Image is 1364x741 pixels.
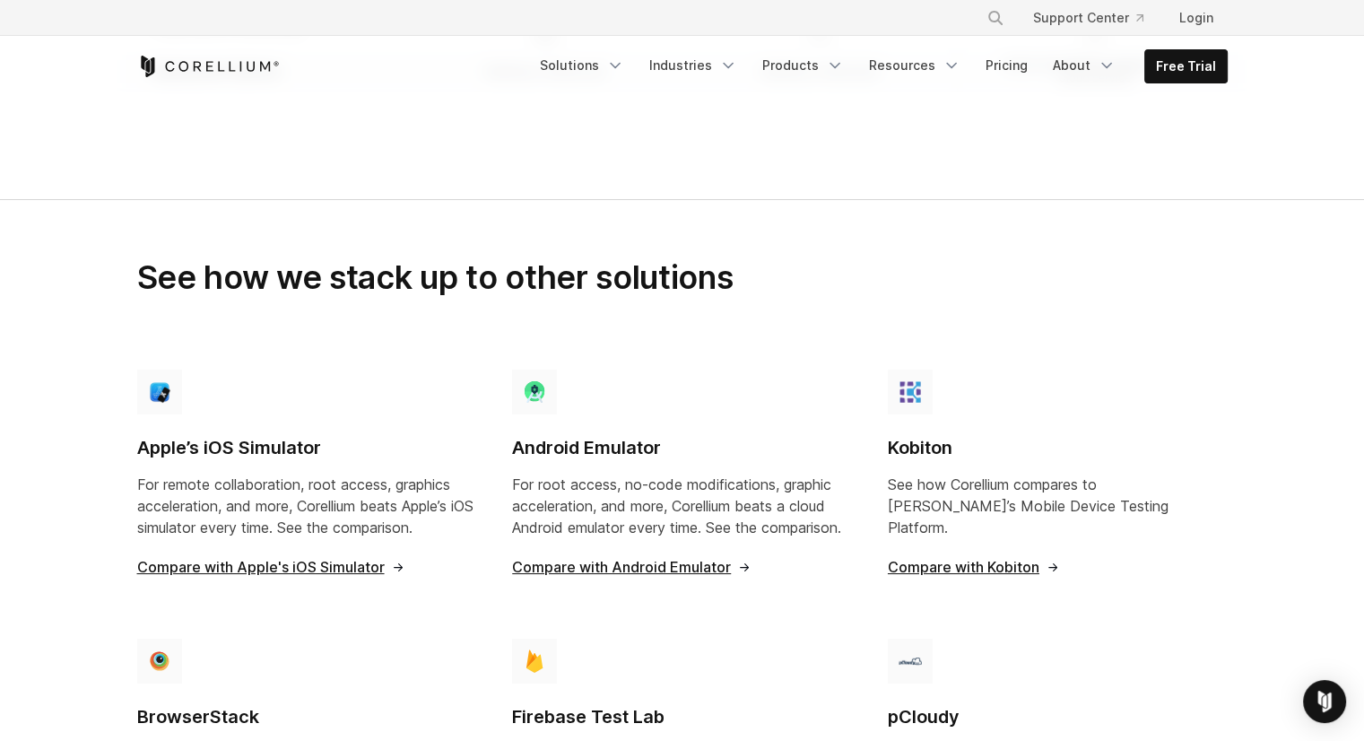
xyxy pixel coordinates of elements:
p: For remote collaboration, root access, graphics acceleration, and more, Corellium beats Apple’s i... [137,474,477,538]
h4: Apple’s iOS Simulator [137,436,477,460]
h4: Kobiton [888,436,1228,460]
a: compare_android Android Emulator For root access, no-code modifications, graphic acceleration, an... [494,355,870,604]
button: Search [979,2,1012,34]
h2: See how we stack up to other solutions [137,257,852,297]
a: Pricing [975,49,1038,82]
h4: BrowserStack [137,705,477,729]
a: compare_kobiton Kobiton See how Corellium compares to [PERSON_NAME]’s Mobile Device Testing Platf... [870,355,1246,604]
a: Free Trial [1145,50,1227,83]
a: Support Center [1019,2,1158,34]
a: Corellium Home [137,56,280,77]
div: Navigation Menu [529,49,1228,83]
h4: pCloudy [888,705,1228,729]
a: Industries [639,49,748,82]
div: Open Intercom Messenger [1303,680,1346,723]
a: Resources [858,49,971,82]
a: compare_ios-simulator Apple’s iOS Simulator For remote collaboration, root access, graphics accel... [119,355,495,604]
p: See how Corellium compares to [PERSON_NAME]’s Mobile Device Testing Platform. [888,474,1228,538]
span: Compare with Kobiton [888,560,1060,574]
a: Login [1165,2,1228,34]
img: compare_ios-simulator [148,380,171,404]
img: compare_kobiton [899,380,922,404]
div: Navigation Menu [965,2,1228,34]
span: Compare with Apple's iOS Simulator [137,560,405,574]
a: Solutions [529,49,635,82]
p: For root access, no-code modifications, graphic acceleration, and more, Corellium beats a cloud A... [512,474,852,538]
img: compare_firebase [523,649,546,673]
a: Products [752,49,855,82]
img: compare_pcloudy [899,649,922,673]
img: compare_android [523,380,546,404]
h4: Firebase Test Lab [512,705,852,729]
h4: Android Emulator [512,436,852,460]
span: Compare with Android Emulator [512,560,752,574]
a: About [1042,49,1126,82]
img: compare_browserstack [148,649,171,673]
